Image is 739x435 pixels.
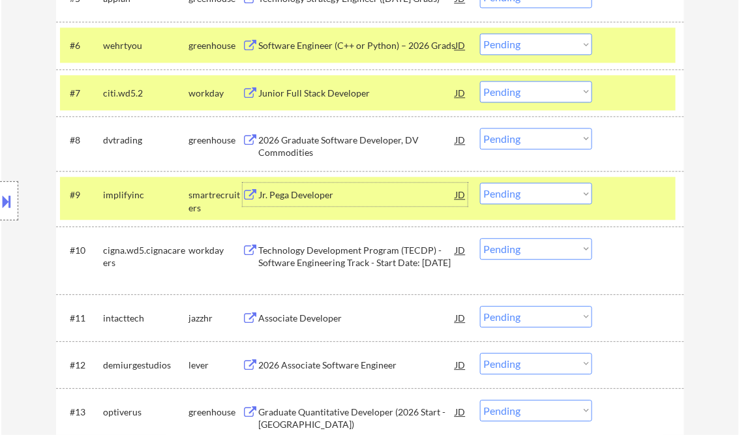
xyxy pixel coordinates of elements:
[259,244,456,269] div: Technology Development Program (TECDP) - Software Engineering Track - Start Date: [DATE]
[259,39,456,52] div: Software Engineer (C++ or Python) – 2026 Grads
[455,81,468,104] div: JD
[259,87,456,100] div: Junior Full Stack Developer
[104,359,189,372] div: demiurgestudios
[70,39,93,52] div: #6
[455,353,468,376] div: JD
[259,406,456,431] div: Graduate Quantitative Developer (2026 Start - [GEOGRAPHIC_DATA])
[455,400,468,423] div: JD
[259,134,456,159] div: 2026 Graduate Software Developer, DV Commodities
[455,183,468,206] div: JD
[455,33,468,57] div: JD
[104,406,189,419] div: optiverus
[455,306,468,329] div: JD
[104,39,189,52] div: wehrtyou
[455,128,468,151] div: JD
[70,359,93,372] div: #12
[259,188,456,202] div: Jr. Pega Developer
[455,238,468,262] div: JD
[189,406,243,419] div: greenhouse
[70,406,93,419] div: #13
[189,359,243,372] div: lever
[259,359,456,372] div: 2026 Associate Software Engineer
[259,312,456,325] div: Associate Developer
[189,39,243,52] div: greenhouse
